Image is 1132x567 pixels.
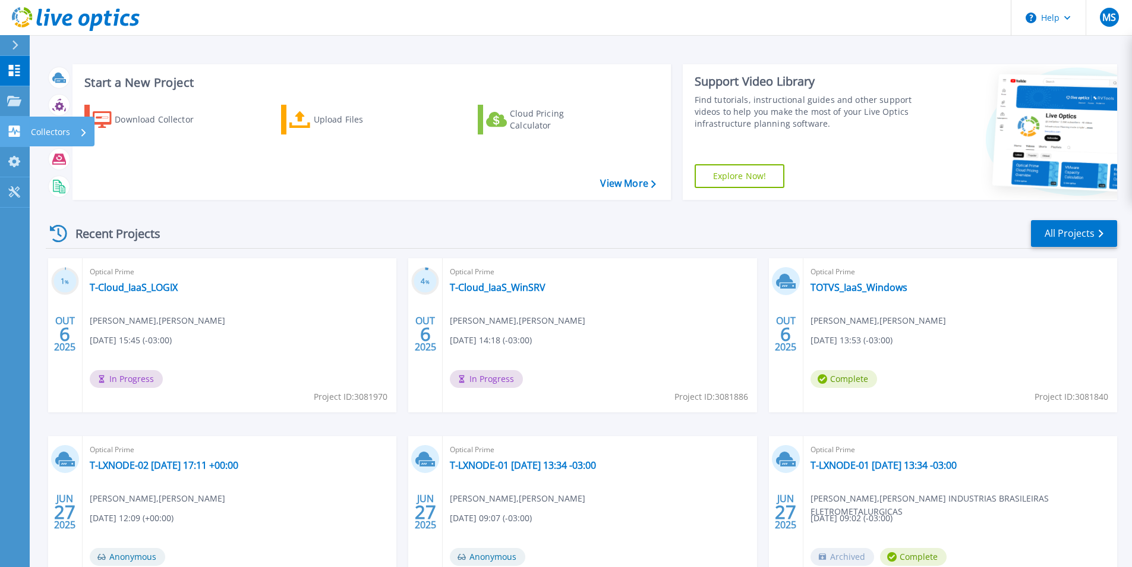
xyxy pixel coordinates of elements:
[425,278,430,285] span: %
[811,265,1110,278] span: Optical Prime
[1035,390,1108,403] span: Project ID: 3081840
[90,334,172,347] span: [DATE] 15:45 (-03:00)
[811,548,874,566] span: Archived
[450,512,532,525] span: [DATE] 09:07 (-03:00)
[811,492,1117,518] span: [PERSON_NAME] , [PERSON_NAME] INDUSTRIAS BRASILEIRAS ELETROMETALURGICAS
[450,548,525,566] span: Anonymous
[53,490,76,534] div: JUN 2025
[90,265,389,278] span: Optical Prime
[450,492,585,505] span: [PERSON_NAME] , [PERSON_NAME]
[450,370,523,388] span: In Progress
[59,329,70,339] span: 6
[450,281,545,293] a: T-Cloud_IaaS_WinSRV
[695,74,916,89] div: Support Video Library
[281,105,414,134] a: Upload Files
[811,281,907,293] a: TOTVS_IaaS_Windows
[695,164,785,188] a: Explore Now!
[414,312,437,356] div: OUT 2025
[1102,12,1116,22] span: MS
[314,108,409,131] div: Upload Files
[90,281,178,293] a: T-Cloud_IaaS_LOGIX
[54,507,75,517] span: 27
[420,329,431,339] span: 6
[774,312,797,356] div: OUT 2025
[811,334,893,347] span: [DATE] 13:53 (-03:00)
[414,490,437,534] div: JUN 2025
[84,76,655,89] h3: Start a New Project
[450,334,532,347] span: [DATE] 14:18 (-03:00)
[811,512,893,525] span: [DATE] 09:02 (-03:00)
[90,512,174,525] span: [DATE] 12:09 (+00:00)
[90,548,165,566] span: Anonymous
[811,314,946,327] span: [PERSON_NAME] , [PERSON_NAME]
[780,329,791,339] span: 6
[600,178,655,189] a: View More
[811,443,1110,456] span: Optical Prime
[314,390,387,403] span: Project ID: 3081970
[51,275,79,289] h3: 1
[450,265,749,278] span: Optical Prime
[811,459,957,471] a: T-LXNODE-01 [DATE] 13:34 -03:00
[53,312,76,356] div: OUT 2025
[90,370,163,388] span: In Progress
[695,94,916,130] div: Find tutorials, instructional guides and other support videos to help you make the most of your L...
[411,275,439,289] h3: 4
[90,492,225,505] span: [PERSON_NAME] , [PERSON_NAME]
[90,443,389,456] span: Optical Prime
[90,314,225,327] span: [PERSON_NAME] , [PERSON_NAME]
[450,459,596,471] a: T-LXNODE-01 [DATE] 13:34 -03:00
[84,105,217,134] a: Download Collector
[880,548,947,566] span: Complete
[478,105,610,134] a: Cloud Pricing Calculator
[115,108,210,131] div: Download Collector
[450,314,585,327] span: [PERSON_NAME] , [PERSON_NAME]
[1031,220,1117,247] a: All Projects
[90,459,238,471] a: T-LXNODE-02 [DATE] 17:11 +00:00
[510,108,605,131] div: Cloud Pricing Calculator
[811,370,877,388] span: Complete
[775,507,796,517] span: 27
[674,390,748,403] span: Project ID: 3081886
[774,490,797,534] div: JUN 2025
[46,219,176,248] div: Recent Projects
[65,278,69,285] span: %
[31,117,70,148] p: Collectors
[450,443,749,456] span: Optical Prime
[415,507,436,517] span: 27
